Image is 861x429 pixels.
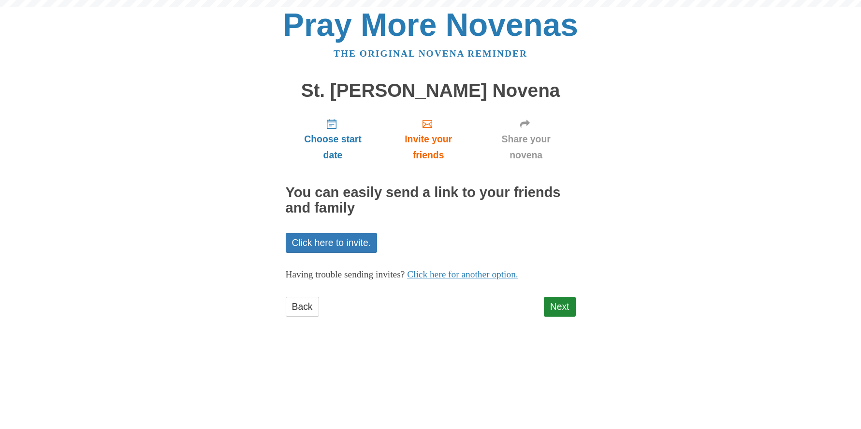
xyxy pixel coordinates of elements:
[286,80,576,101] h1: St. [PERSON_NAME] Novena
[380,110,476,168] a: Invite your friends
[544,297,576,317] a: Next
[334,48,527,59] a: The original novena reminder
[286,110,380,168] a: Choose start date
[477,110,576,168] a: Share your novena
[407,269,518,279] a: Click here for another option.
[286,297,319,317] a: Back
[283,7,578,43] a: Pray More Novenas
[486,131,566,163] span: Share your novena
[286,185,576,216] h2: You can easily send a link to your friends and family
[286,269,405,279] span: Having trouble sending invites?
[286,233,378,253] a: Click here to invite.
[295,131,371,163] span: Choose start date
[390,131,467,163] span: Invite your friends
